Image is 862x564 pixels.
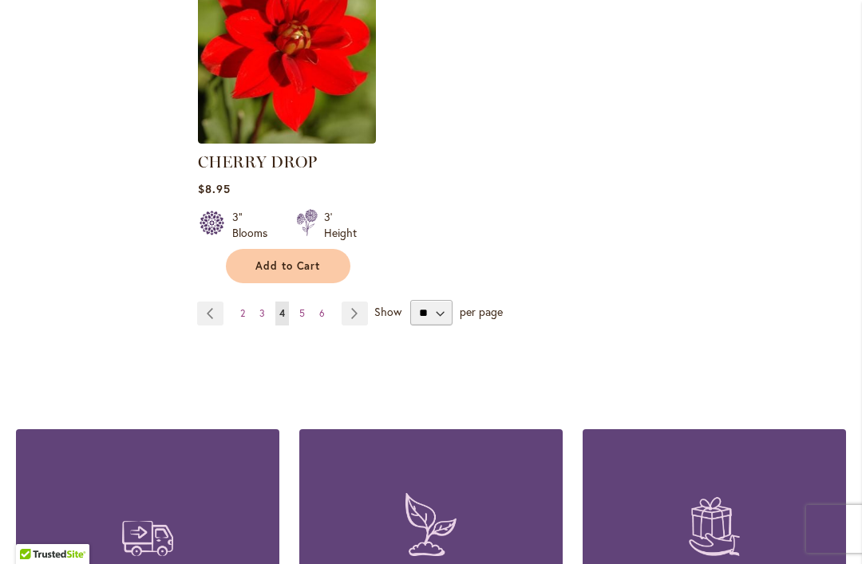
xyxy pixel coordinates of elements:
[198,132,376,147] a: CHERRY DROP
[240,307,245,319] span: 2
[460,304,503,319] span: per page
[259,307,265,319] span: 3
[255,302,269,325] a: 3
[295,302,309,325] a: 5
[226,249,350,283] button: Add to Cart
[315,302,329,325] a: 6
[324,209,357,241] div: 3' Height
[232,209,277,241] div: 3" Blooms
[255,259,321,273] span: Add to Cart
[319,307,325,319] span: 6
[198,181,231,196] span: $8.95
[198,152,317,172] a: CHERRY DROP
[299,307,305,319] span: 5
[12,507,57,552] iframe: Launch Accessibility Center
[279,307,285,319] span: 4
[236,302,249,325] a: 2
[374,304,401,319] span: Show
